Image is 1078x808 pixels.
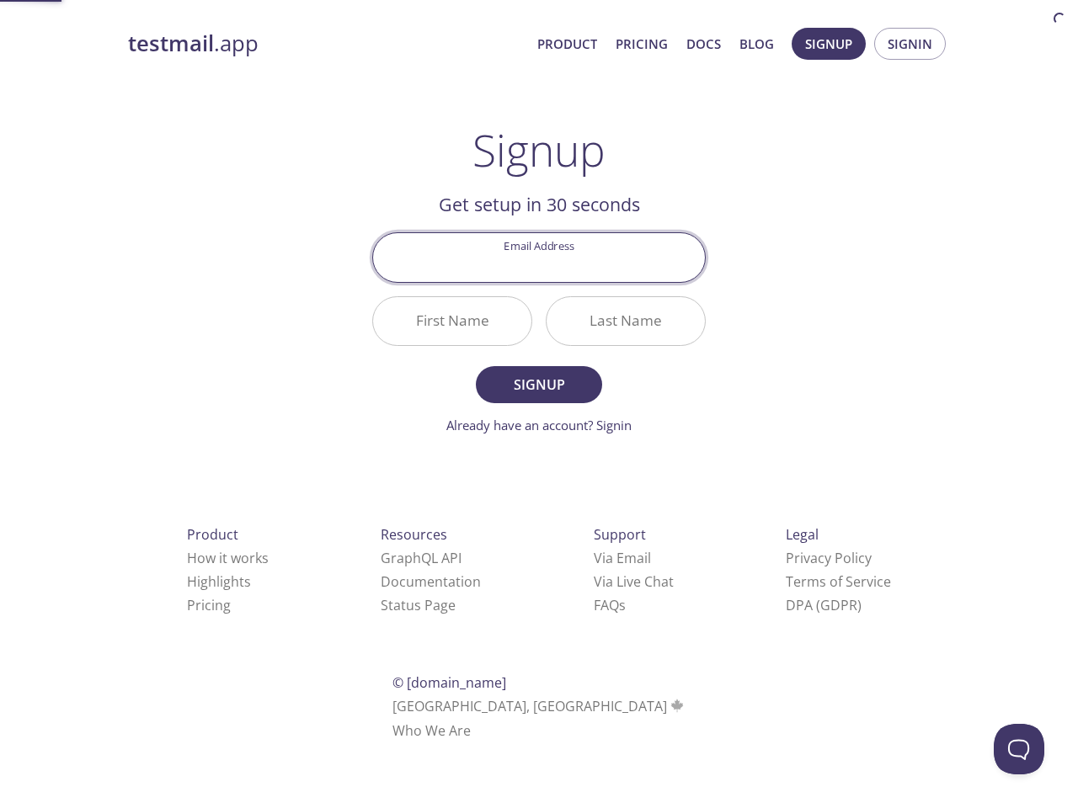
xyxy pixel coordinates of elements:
button: Signup [792,28,866,60]
a: Highlights [187,572,251,591]
a: Pricing [187,596,231,614]
span: s [619,596,626,614]
span: Signin [888,33,932,55]
a: Privacy Policy [786,549,872,567]
strong: testmail [128,29,214,58]
h2: Get setup in 30 seconds [372,190,706,219]
span: © [DOMAIN_NAME] [392,673,506,692]
a: Product [537,33,597,55]
span: Product [187,525,238,544]
a: Documentation [381,572,481,591]
iframe: Help Scout Beacon - Open [994,724,1044,774]
button: Signin [874,28,946,60]
a: GraphQL API [381,549,462,567]
h1: Signup [472,125,606,175]
a: Who We Are [392,721,471,740]
span: Resources [381,525,447,544]
a: DPA (GDPR) [786,596,862,614]
a: Pricing [616,33,668,55]
a: Via Email [594,549,651,567]
a: testmail.app [128,29,524,58]
a: Status Page [381,596,456,614]
a: Docs [686,33,721,55]
span: Signup [494,373,584,396]
a: Via Live Chat [594,572,674,591]
a: FAQ [594,596,626,614]
span: [GEOGRAPHIC_DATA], [GEOGRAPHIC_DATA] [392,697,686,715]
span: Support [594,525,646,544]
a: How it works [187,549,269,567]
a: Already have an account? Signin [446,417,632,433]
span: Signup [805,33,852,55]
button: Signup [476,366,602,403]
span: Legal [786,525,819,544]
a: Blog [739,33,774,55]
a: Terms of Service [786,572,891,591]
